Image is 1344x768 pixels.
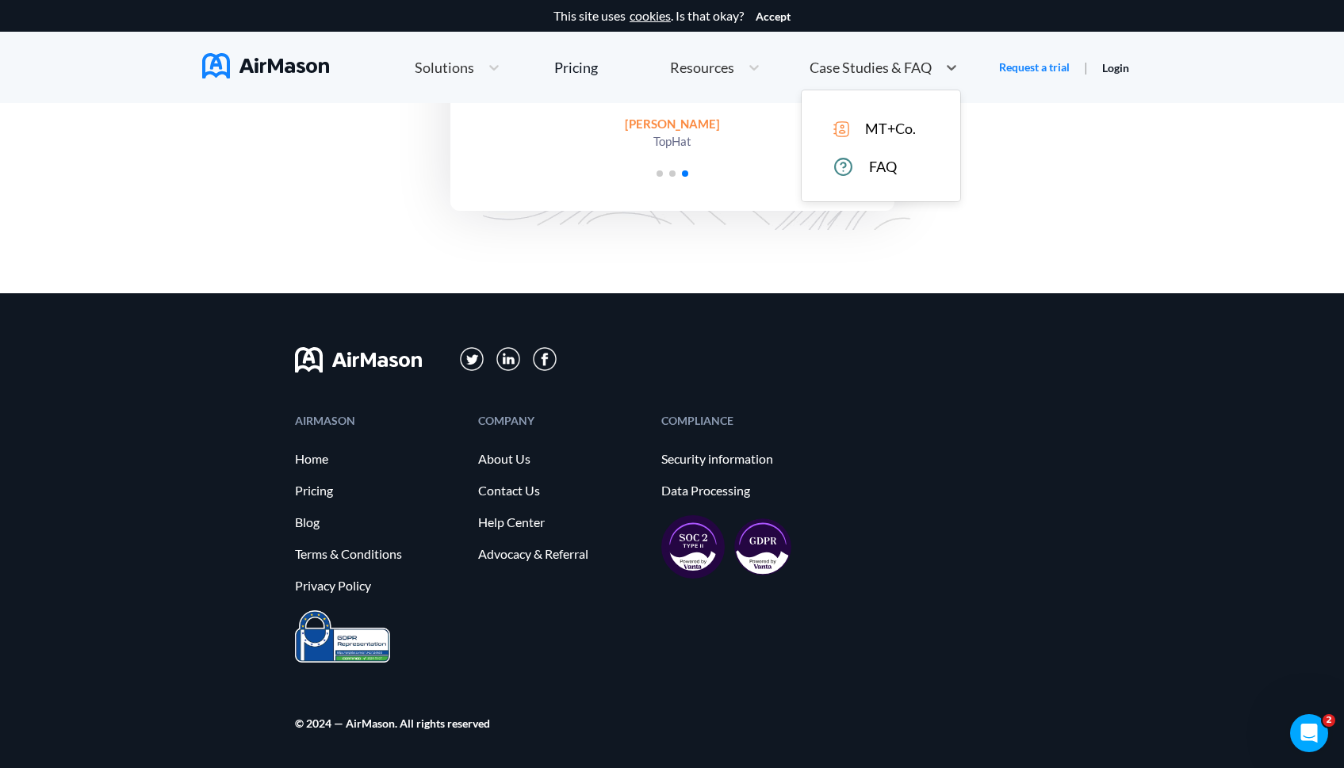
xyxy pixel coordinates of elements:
span: Go to slide 2 [669,170,676,177]
a: Help Center [478,515,645,529]
span: FAQ [869,159,897,175]
img: svg+xml;base64,PD94bWwgdmVyc2lvbj0iMS4wIiBlbmNvZGluZz0iVVRGLTgiPz4KPHN2ZyB3aWR0aD0iMzBweCIgaGVpZ2... [533,347,557,371]
img: svg+xml;base64,PD94bWwgdmVyc2lvbj0iMS4wIiBlbmNvZGluZz0iVVRGLTgiPz4KPHN2ZyB3aWR0aD0iMzFweCIgaGVpZ2... [460,347,484,372]
a: Advocacy & Referral [478,547,645,561]
img: svg+xml;base64,PD94bWwgdmVyc2lvbj0iMS4wIiBlbmNvZGluZz0iVVRGLTgiPz4KPHN2ZyB3aWR0aD0iMzFweCIgaGVpZ2... [496,347,521,372]
a: Privacy Policy [295,579,462,593]
a: Data Processing [661,483,829,498]
div: Pricing [554,60,598,75]
button: Accept cookies [756,10,791,23]
a: cookies [630,9,671,23]
a: Pricing [295,483,462,498]
img: icon [833,121,849,137]
span: Go to slide 1 [657,170,663,177]
div: COMPLIANCE [661,415,829,426]
span: Resources [670,60,734,75]
span: 2 [1323,714,1335,727]
a: Login [1102,61,1129,75]
iframe: Intercom live chat [1290,714,1328,752]
a: About Us [478,452,645,466]
a: Security information [661,452,829,466]
div: © 2024 — AirMason. All rights reserved [295,718,490,728]
img: prighter-certificate-eu-7c0b0bead1821e86115914626e15d079.png [295,610,390,663]
a: Request a trial [999,59,1070,75]
img: AirMason Logo [202,53,329,78]
a: Home [295,452,462,466]
span: Go to slide 3 [682,170,688,177]
span: MT+Co. [865,120,916,137]
div: TopHat [625,132,720,150]
span: Solutions [415,60,474,75]
div: [PERSON_NAME] [625,115,720,132]
a: Blog [295,515,462,529]
a: Terms & Conditions [295,547,462,561]
span: | [1084,59,1088,75]
a: Pricing [554,53,598,82]
a: Contact Us [478,483,645,498]
img: svg+xml;base64,PHN2ZyB3aWR0aD0iMTYwIiBoZWlnaHQ9IjMyIiB2aWV3Qm94PSIwIDAgMTYwIDMyIiBmaWxsPSJub25lIi... [295,347,422,373]
span: Case Studies & FAQ [810,60,932,75]
div: AIRMASON [295,415,462,426]
div: COMPANY [478,415,645,426]
img: soc2-17851990f8204ed92eb8cdb2d5e8da73.svg [661,515,725,579]
img: gdpr-98ea35551734e2af8fd9405dbdaf8c18.svg [734,518,791,575]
